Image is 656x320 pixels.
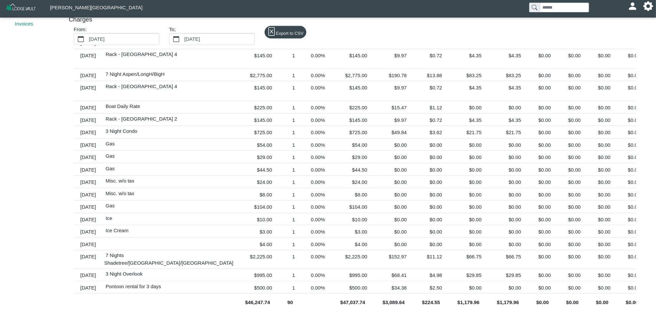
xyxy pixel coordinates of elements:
div: $4.35 [490,83,526,92]
div: $0.00 [589,240,616,248]
div: $0.72 [415,115,447,124]
div: $0.00 [529,270,556,279]
div: 0.00% [303,103,330,112]
span: Ice [104,214,112,221]
div: $4.00 [333,240,372,248]
div: $0.00 [529,165,556,174]
div: $145.00 [238,51,277,60]
div: $10.00 [333,215,372,224]
div: $10.00 [238,215,277,224]
div: $0.00 [490,103,526,112]
svg: person fill [630,4,635,9]
div: $0.00 [589,83,616,92]
div: 1 [280,103,300,112]
div: $0.00 [589,215,616,224]
span: Pontoon rental for 3 days [104,282,161,289]
div: $0.00 [589,252,616,261]
div: [DATE] [76,152,101,161]
div: $0.00 [559,115,586,124]
div: $83.25 [450,71,486,80]
div: $9.97 [376,51,412,60]
svg: search [532,5,537,10]
div: To; [164,26,260,45]
div: [DATE] [76,202,101,211]
div: $500.00 [238,283,277,292]
div: $0.00 [490,283,526,292]
div: $4.35 [450,115,486,124]
div: $0.00 [529,252,556,261]
div: $68.41 [376,270,412,279]
div: $225.00 [238,103,277,112]
span: 7 Nights Shadetree/[GEOGRAPHIC_DATA]/[GEOGRAPHIC_DATA] [104,251,233,266]
span: Ice Cream [104,226,128,233]
div: $0.00 [529,128,556,136]
div: [DATE] [76,177,101,186]
span: Boat Daily Rate [104,102,140,109]
div: $8.00 [333,190,372,199]
div: 1 [280,240,300,248]
img: Z [5,3,37,14]
div: $13.88 [415,71,447,80]
div: $0.00 [415,227,447,236]
div: 1 [280,270,300,279]
div: $9.97 [376,83,412,92]
div: $0.00 [490,177,526,186]
div: $4.00 [238,240,277,248]
b: $1,179.96 [497,299,519,305]
div: 1 [280,152,300,161]
div: $0.00 [415,165,447,174]
div: $0.00 [529,51,556,60]
div: $0.00 [619,190,645,199]
div: $0.00 [415,202,447,211]
div: $0.00 [450,240,486,248]
div: $0.00 [529,283,556,292]
div: [DATE] [76,140,101,149]
div: From: [69,26,164,45]
div: $4.35 [450,83,486,92]
div: $0.00 [450,215,486,224]
div: $0.00 [529,103,556,112]
div: $0.00 [619,128,645,136]
label: [DATE] [88,33,159,45]
div: $0.00 [376,165,412,174]
div: $145.00 [333,51,372,60]
div: $0.00 [589,283,616,292]
div: $0.00 [529,140,556,149]
div: $3.00 [333,227,372,236]
div: $0.00 [589,202,616,211]
div: $0.00 [619,103,645,112]
div: $0.00 [450,283,486,292]
h5: Charges [69,16,92,24]
div: $66.75 [490,252,526,261]
div: $0.00 [619,202,645,211]
div: 1 [280,128,300,136]
div: $0.00 [589,140,616,149]
b: $0.00 [536,299,549,305]
div: $83.25 [490,71,526,80]
div: 1 [280,51,300,60]
span: Rack - [GEOGRAPHIC_DATA] 2 [104,115,177,122]
span: Rack - [GEOGRAPHIC_DATA] 4 [104,82,177,89]
div: $0.00 [376,215,412,224]
div: $0.00 [490,165,526,174]
div: 0.00% [303,51,330,60]
button: calendar [74,33,88,45]
div: $0.00 [415,190,447,199]
div: $0.00 [619,240,645,248]
div: 0.00% [303,215,330,224]
div: $0.00 [529,115,556,124]
span: 3 Night Overlook [104,270,143,277]
div: $0.00 [559,252,586,261]
div: $0.00 [589,190,616,199]
div: [DATE] [76,83,101,92]
div: 0.00% [303,140,330,149]
div: $0.00 [559,270,586,279]
div: $0.00 [619,283,645,292]
div: $29.00 [333,152,372,161]
div: $0.00 [415,152,447,161]
div: $0.00 [559,283,586,292]
div: 0.00% [303,165,330,174]
div: 1 [280,140,300,149]
div: $0.00 [415,215,447,224]
div: $9.97 [376,115,412,124]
